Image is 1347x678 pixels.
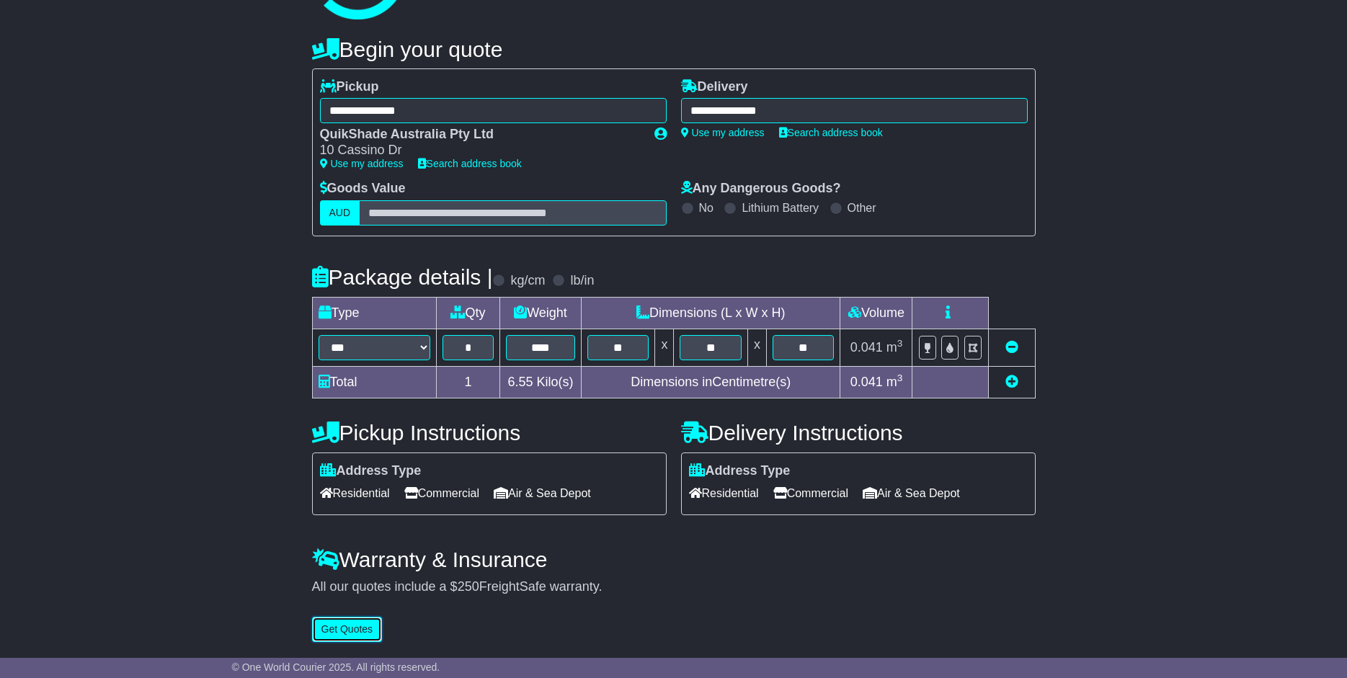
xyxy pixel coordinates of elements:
[458,579,479,594] span: 250
[510,273,545,289] label: kg/cm
[779,127,883,138] a: Search address book
[681,127,765,138] a: Use my address
[863,482,960,504] span: Air & Sea Depot
[582,366,840,398] td: Dimensions in Centimetre(s)
[436,297,499,329] td: Qty
[312,265,493,289] h4: Package details |
[681,421,1036,445] h4: Delivery Instructions
[500,366,582,398] td: Kilo(s)
[840,297,912,329] td: Volume
[886,340,903,354] span: m
[742,201,819,215] label: Lithium Battery
[897,373,903,383] sup: 3
[886,375,903,389] span: m
[312,421,667,445] h4: Pickup Instructions
[320,181,406,197] label: Goods Value
[320,79,379,95] label: Pickup
[404,482,479,504] span: Commercial
[320,200,360,226] label: AUD
[699,201,713,215] label: No
[848,201,876,215] label: Other
[773,482,848,504] span: Commercial
[312,617,383,642] button: Get Quotes
[850,340,883,354] span: 0.041
[897,338,903,349] sup: 3
[1005,340,1018,354] a: Remove this item
[436,366,499,398] td: 1
[500,297,582,329] td: Weight
[689,482,759,504] span: Residential
[320,482,390,504] span: Residential
[320,127,640,143] div: QuikShade Australia Pty Ltd
[570,273,594,289] label: lb/in
[689,463,791,479] label: Address Type
[418,158,522,169] a: Search address book
[312,37,1036,61] h4: Begin your quote
[312,366,436,398] td: Total
[232,661,440,673] span: © One World Courier 2025. All rights reserved.
[655,329,674,366] td: x
[312,297,436,329] td: Type
[582,297,840,329] td: Dimensions (L x W x H)
[850,375,883,389] span: 0.041
[494,482,591,504] span: Air & Sea Depot
[1005,375,1018,389] a: Add new item
[312,579,1036,595] div: All our quotes include a $ FreightSafe warranty.
[320,143,640,159] div: 10 Cassino Dr
[320,463,422,479] label: Address Type
[507,375,533,389] span: 6.55
[681,181,841,197] label: Any Dangerous Goods?
[747,329,766,366] td: x
[681,79,748,95] label: Delivery
[312,548,1036,571] h4: Warranty & Insurance
[320,158,404,169] a: Use my address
